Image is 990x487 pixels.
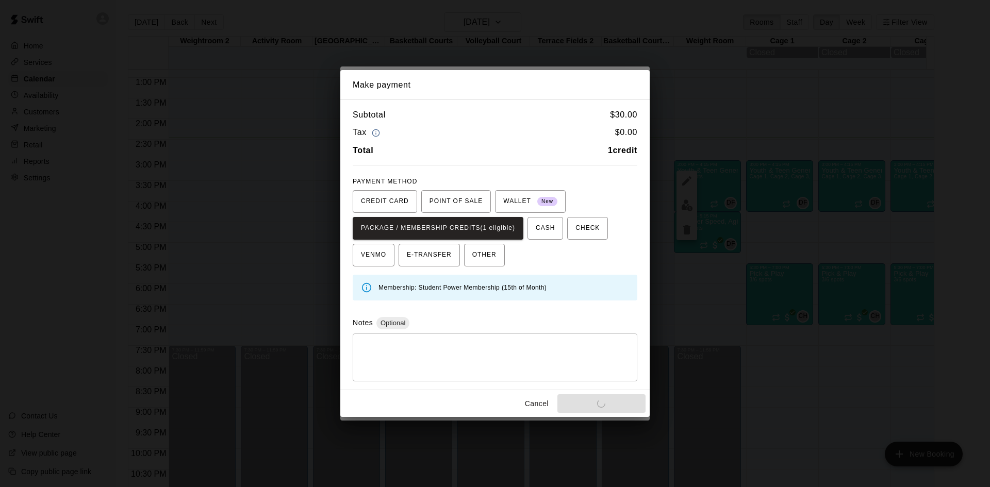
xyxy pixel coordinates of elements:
[472,247,497,263] span: OTHER
[353,108,386,122] h6: Subtotal
[520,394,553,413] button: Cancel
[340,70,650,100] h2: Make payment
[376,319,409,327] span: Optional
[527,217,563,240] button: CASH
[353,190,417,213] button: CREDIT CARD
[610,108,637,122] h6: $ 30.00
[353,318,373,327] label: Notes
[575,220,600,237] span: CHECK
[353,178,417,185] span: PAYMENT METHOD
[430,193,483,210] span: POINT OF SALE
[615,126,637,140] h6: $ 0.00
[361,220,515,237] span: PACKAGE / MEMBERSHIP CREDITS (1 eligible)
[536,220,555,237] span: CASH
[537,195,557,209] span: New
[353,146,373,155] b: Total
[407,247,452,263] span: E-TRANSFER
[361,193,409,210] span: CREDIT CARD
[353,244,394,266] button: VENMO
[378,284,547,291] span: Membership: Student Power Membership (15th of Month)
[495,190,566,213] button: WALLET New
[353,126,383,140] h6: Tax
[608,146,637,155] b: 1 credit
[503,193,557,210] span: WALLET
[464,244,505,266] button: OTHER
[399,244,460,266] button: E-TRANSFER
[567,217,608,240] button: CHECK
[361,247,386,263] span: VENMO
[353,217,523,240] button: PACKAGE / MEMBERSHIP CREDITS(1 eligible)
[421,190,491,213] button: POINT OF SALE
